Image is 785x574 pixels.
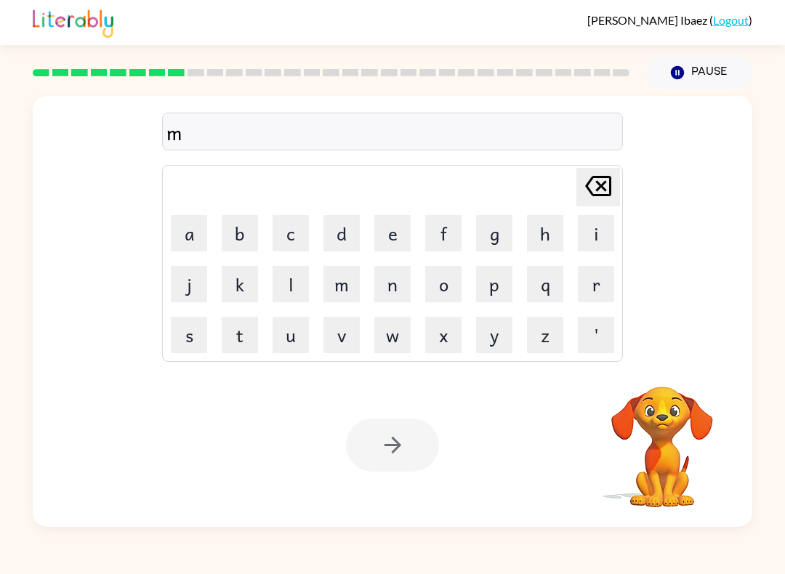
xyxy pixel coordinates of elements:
[374,317,411,353] button: w
[578,317,614,353] button: '
[589,364,735,509] video: Your browser must support playing .mp4 files to use Literably. Please try using another browser.
[33,6,113,38] img: Literably
[578,215,614,251] button: i
[476,215,512,251] button: g
[476,266,512,302] button: p
[323,266,360,302] button: m
[527,266,563,302] button: q
[273,215,309,251] button: c
[171,266,207,302] button: j
[273,266,309,302] button: l
[374,215,411,251] button: e
[527,215,563,251] button: h
[578,266,614,302] button: r
[171,317,207,353] button: s
[425,266,462,302] button: o
[587,13,709,27] span: [PERSON_NAME] Ibaez
[374,266,411,302] button: n
[222,317,258,353] button: t
[273,317,309,353] button: u
[527,317,563,353] button: z
[476,317,512,353] button: y
[222,266,258,302] button: k
[166,117,619,147] div: m
[222,215,258,251] button: b
[587,13,752,27] div: ( )
[323,215,360,251] button: d
[713,13,749,27] a: Logout
[425,317,462,353] button: x
[323,317,360,353] button: v
[171,215,207,251] button: a
[647,56,752,89] button: Pause
[425,215,462,251] button: f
